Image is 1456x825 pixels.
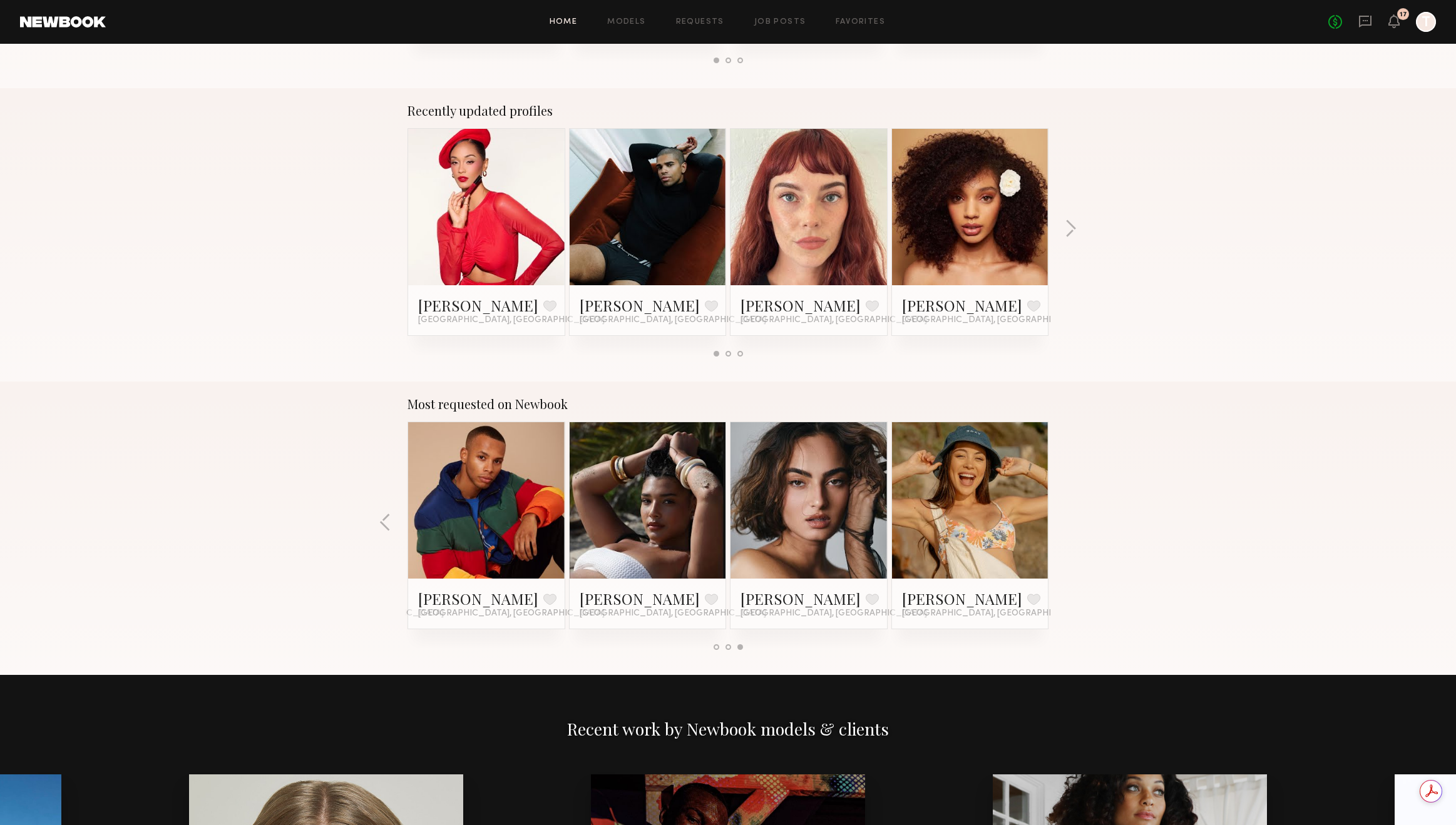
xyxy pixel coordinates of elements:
a: [PERSON_NAME] [902,295,1022,315]
span: [GEOGRAPHIC_DATA], [GEOGRAPHIC_DATA] [580,315,766,325]
a: [PERSON_NAME] [902,589,1022,609]
a: [PERSON_NAME] [580,589,700,609]
a: [PERSON_NAME] [741,295,861,315]
a: [PERSON_NAME] [418,295,538,315]
a: [PERSON_NAME] [741,589,861,609]
span: [GEOGRAPHIC_DATA], [GEOGRAPHIC_DATA] [418,315,605,325]
span: [GEOGRAPHIC_DATA], [GEOGRAPHIC_DATA] [580,609,766,619]
div: Recently updated profiles [408,103,1048,118]
span: [GEOGRAPHIC_DATA], [GEOGRAPHIC_DATA] [741,609,927,619]
div: 17 [1400,11,1407,18]
a: [PERSON_NAME] [580,295,700,315]
span: [GEOGRAPHIC_DATA], [GEOGRAPHIC_DATA] [902,315,1089,325]
a: [PERSON_NAME] [418,589,538,609]
span: [GEOGRAPHIC_DATA], [GEOGRAPHIC_DATA] [418,609,605,619]
a: Favorites [836,18,885,26]
div: Most requested on Newbook [408,397,1048,412]
span: [GEOGRAPHIC_DATA], [GEOGRAPHIC_DATA] [741,315,927,325]
a: Models [607,18,645,26]
a: Requests [676,18,724,26]
span: [GEOGRAPHIC_DATA], [GEOGRAPHIC_DATA] [902,609,1089,619]
a: Home [550,18,578,26]
a: Job Posts [754,18,806,26]
a: T [1416,12,1436,32]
